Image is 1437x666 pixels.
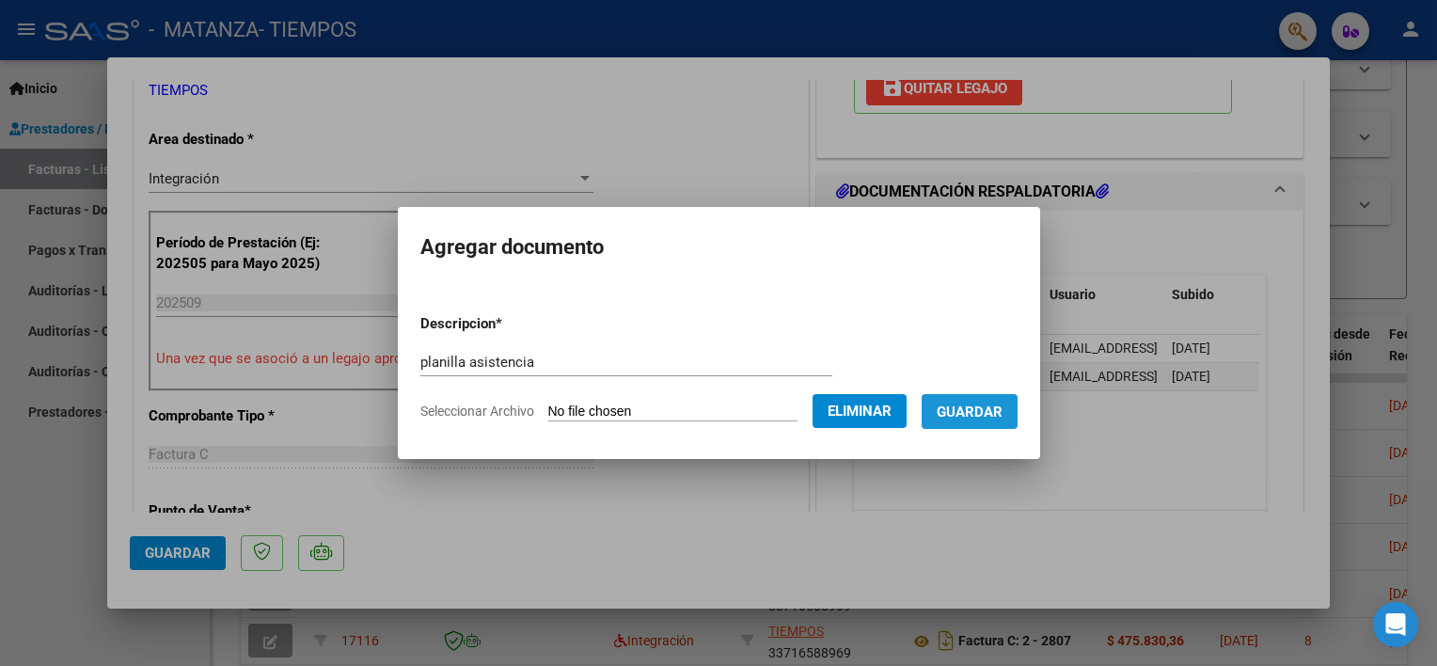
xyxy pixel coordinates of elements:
span: Seleccionar Archivo [420,404,534,419]
button: Eliminar [813,394,907,428]
span: Guardar [937,404,1003,420]
h2: Agregar documento [420,230,1018,265]
span: Eliminar [828,403,892,420]
button: Guardar [922,394,1018,429]
div: Open Intercom Messenger [1373,602,1418,647]
p: Descripcion [420,313,600,335]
